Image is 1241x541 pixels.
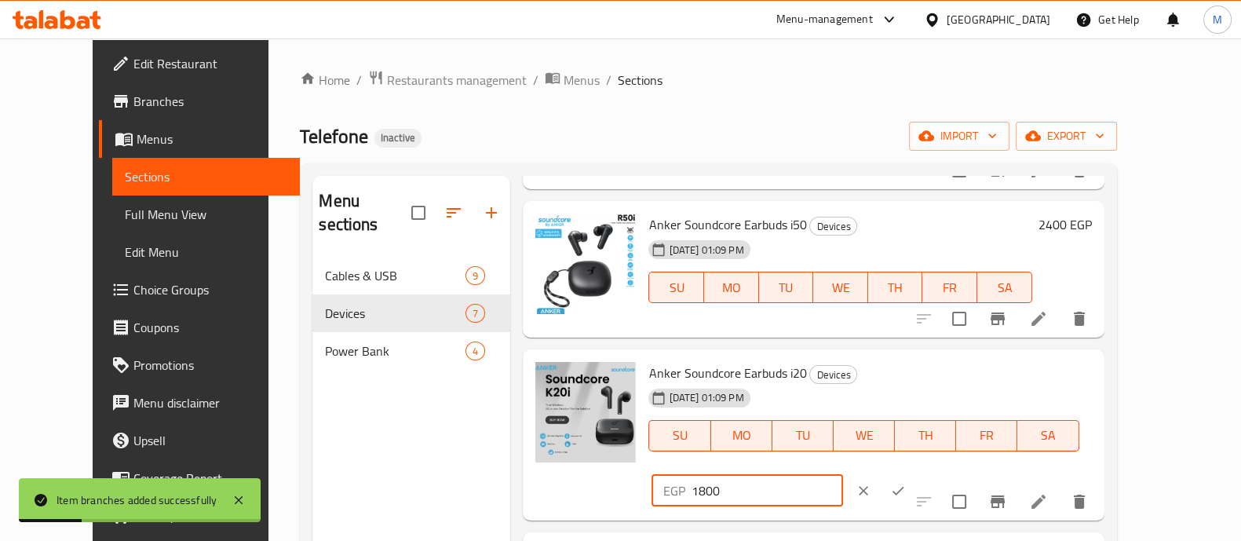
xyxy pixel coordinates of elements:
[312,250,510,376] nav: Menu sections
[465,266,485,285] div: items
[300,70,1116,90] nav: breadcrumb
[1213,11,1222,28] span: M
[325,266,465,285] span: Cables & USB
[868,272,923,303] button: TH
[112,233,300,271] a: Edit Menu
[133,54,287,73] span: Edit Restaurant
[979,483,1017,521] button: Branch-specific-item
[133,506,287,525] span: Grocery Checklist
[466,344,484,359] span: 4
[819,276,862,299] span: WE
[1060,483,1098,521] button: delete
[533,71,538,90] li: /
[711,420,772,451] button: MO
[874,276,917,299] span: TH
[112,196,300,233] a: Full Menu View
[772,420,834,451] button: TU
[810,217,856,236] span: Devices
[133,393,287,412] span: Menu disclaimer
[133,92,287,111] span: Branches
[1060,300,1098,338] button: delete
[387,71,527,90] span: Restaurants management
[943,485,976,518] span: Select to update
[984,276,1026,299] span: SA
[133,318,287,337] span: Coupons
[1028,126,1104,146] span: export
[810,366,856,384] span: Devices
[691,475,842,506] input: Please enter price
[840,424,889,447] span: WE
[300,71,350,90] a: Home
[466,269,484,283] span: 9
[99,459,300,497] a: Coverage Report
[125,205,287,224] span: Full Menu View
[133,469,287,488] span: Coverage Report
[979,300,1017,338] button: Branch-specific-item
[133,280,287,299] span: Choice Groups
[99,120,300,158] a: Menus
[765,276,808,299] span: TU
[300,119,368,154] span: Telefone
[319,189,411,236] h2: Menu sections
[901,424,950,447] span: TH
[1029,309,1048,328] a: Edit menu item
[881,473,915,508] button: ok
[564,71,600,90] span: Menus
[909,122,1009,151] button: import
[648,361,806,385] span: Anker Soundcore Earbuds i20
[99,45,300,82] a: Edit Restaurant
[535,214,636,314] img: Anker Soundcore Earbuds i50
[929,276,971,299] span: FR
[895,420,956,451] button: TH
[535,362,636,462] img: Anker Soundcore Earbuds i20
[473,194,510,232] button: Add section
[1024,424,1072,447] span: SA
[606,71,611,90] li: /
[947,11,1050,28] div: [GEOGRAPHIC_DATA]
[545,70,600,90] a: Menus
[922,126,997,146] span: import
[125,167,287,186] span: Sections
[435,194,473,232] span: Sort sections
[759,272,814,303] button: TU
[779,424,827,447] span: TU
[99,271,300,309] a: Choice Groups
[704,272,759,303] button: MO
[655,276,698,299] span: SU
[662,390,750,405] span: [DATE] 01:09 PM
[662,481,684,500] p: EGP
[312,294,510,332] div: Devices7
[99,422,300,459] a: Upsell
[133,356,287,375] span: Promotions
[312,332,510,370] div: Power Bank4
[312,257,510,294] div: Cables & USB9
[1038,214,1092,236] h6: 2400 EGP
[356,71,362,90] li: /
[655,424,704,447] span: SU
[710,276,753,299] span: MO
[648,420,710,451] button: SU
[1016,122,1117,151] button: export
[776,10,873,29] div: Menu-management
[99,309,300,346] a: Coupons
[648,272,704,303] button: SU
[368,70,527,90] a: Restaurants management
[466,306,484,321] span: 7
[648,213,806,236] span: Anker Soundcore Earbuds i50
[325,304,465,323] span: Devices
[834,420,895,451] button: WE
[465,304,485,323] div: items
[325,342,465,360] span: Power Bank
[809,217,857,236] div: Devices
[977,272,1032,303] button: SA
[1017,420,1079,451] button: SA
[133,431,287,450] span: Upsell
[374,131,422,144] span: Inactive
[956,420,1017,451] button: FR
[137,130,287,148] span: Menus
[922,272,977,303] button: FR
[112,158,300,196] a: Sections
[125,243,287,261] span: Edit Menu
